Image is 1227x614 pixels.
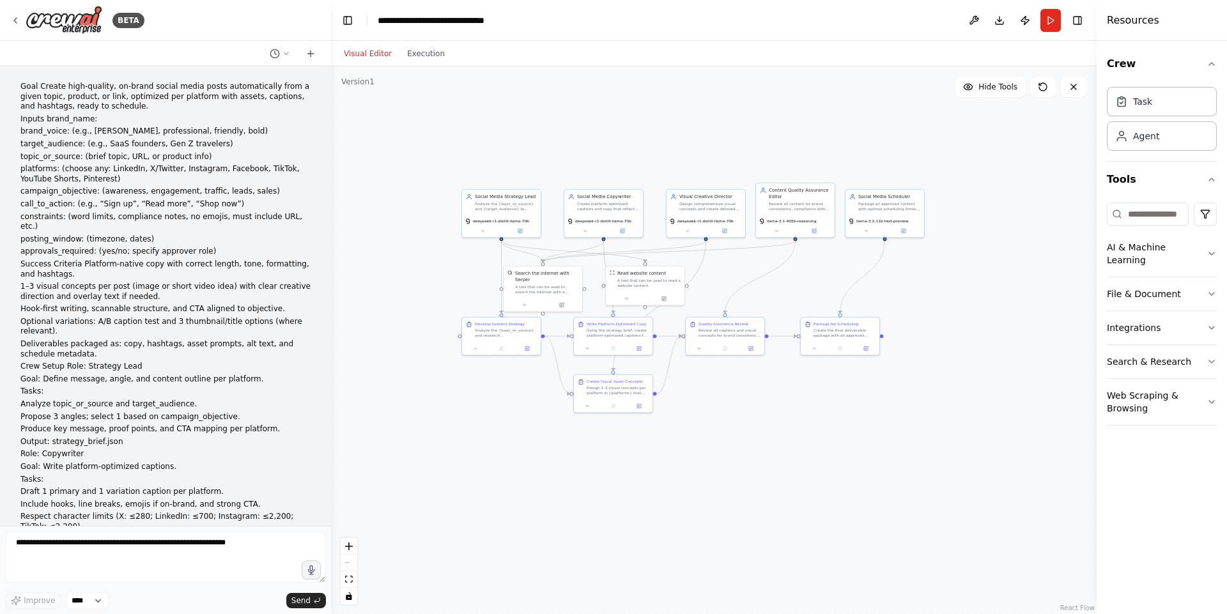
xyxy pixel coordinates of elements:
[1107,345,1217,378] button: Search & Research
[1107,162,1217,197] button: Tools
[300,46,321,61] button: Start a new chat
[814,328,876,338] div: Create the final deliverable package with all approved content formatted for immediate scheduling...
[814,321,858,326] div: Package for Scheduling
[573,317,653,356] div: Write Platform-Optimized CopyUsing the strategy brief, create platform-optimized captions for eac...
[26,6,102,35] img: Logo
[265,46,295,61] button: Switch to previous chat
[707,227,743,234] button: Open in side panel
[1107,231,1217,277] button: AI & Machine Learning
[740,344,762,352] button: Open in side panel
[20,212,311,232] p: constraints: (word limits, compliance notes, no emojis, must include URL, etc.)
[800,317,880,356] div: Package for SchedulingCreate the final deliverable package with all approved content formatted fo...
[378,14,484,27] nav: breadcrumb
[657,333,682,397] g: Edge from 261efdc7-4b7b-4fc9-b9a6-c3c1e5494533 to 57a28ff0-5df8-41cf-b202-76593d411651
[286,593,326,608] button: Send
[461,317,541,356] div: Develop Content StrategyAnalyze the {topic_or_source} and research {target_audience} to develop a...
[610,270,615,275] img: ScrapeWebsiteTool
[20,374,311,385] p: Goal: Define message, angle, and content outline per platform.
[473,219,529,224] span: deepseek-r1-distill-llama-70b
[20,127,311,137] p: brand_voice: (e.g., [PERSON_NAME], professional, friendly, bold)
[488,344,514,352] button: No output available
[291,595,311,606] span: Send
[503,266,583,312] div: SerperDevToolSearch the internet with SerperA tool that can be used to search the internet with a...
[564,189,644,238] div: Social Media CopywriterCreate platform-optimized captions and copy that reflects {brand_voice}, e...
[587,321,646,326] div: Write Platform-Optimized Copy
[1107,311,1217,344] button: Integrations
[646,295,683,302] button: Open in side panel
[545,333,570,397] g: Edge from 1c393a18-a1f9-4e2d-acd7-cbccc6c85fdc to 261efdc7-4b7b-4fc9-b9a6-c3c1e5494533
[544,301,580,309] button: Open in side panel
[20,437,311,447] p: Output: strategy_brief.json
[20,247,311,257] p: approvals_required: (yes/no; specify approver role)
[20,187,311,197] p: campaign_objective: (awareness, engagement, traffic, leads, sales)
[20,282,311,302] p: 1–3 visual concepts per post (image or short video idea) with clear creative direction and overla...
[5,592,61,609] button: Improve
[20,304,311,314] p: Hook-first writing, scannable structure, and CTA aligned to objective.
[20,139,311,150] p: target_audience: (e.g., SaaS founders, Gen Z travelers)
[20,512,311,532] p: Respect character limits (X: ≤280; LinkedIn: ≤700; Instagram: ≤2,200; TikTok: ≤2,200).
[498,241,505,313] g: Edge from 0c3c7f11-9095-4947-b82c-bc74f6476b71 to 1c393a18-a1f9-4e2d-acd7-cbccc6c85fdc
[845,189,925,238] div: Social Media SchedulerPackage all approved content with optimal scheduling times for {platforms} ...
[461,189,541,238] div: Social Media Strategy LeadAnalyze the {topic_or_source} and {target_audience} to define compellin...
[978,82,1017,92] span: Hide Tools
[341,538,357,555] button: zoom in
[20,399,311,410] p: Analyze topic_or_source and target_audience.
[20,487,311,497] p: Draft 1 primary and 1 variation caption per platform.
[20,449,311,459] p: Role: Copywriter
[858,194,920,200] div: Social Media Scheduler
[755,183,835,238] div: Content Quality Assurance EditorReview all content for brand consistency, compliance with {constr...
[837,241,888,313] g: Edge from 9b69f5d3-35c7-46f5-a41c-af858b950e74 to 140bf0ff-20d6-4af6-94e1-bdfe979d4d29
[341,538,357,604] div: React Flow controls
[587,385,649,395] div: Design 1-3 visual concepts per platform in {platforms} that support the strategic messaging. Crea...
[698,328,760,338] div: Review all captions and visual concepts for brand consistency, compliance, and effectiveness. Che...
[20,462,311,472] p: Goal: Write platform-optimized captions.
[677,219,734,224] span: deepseek-r1-distill-llama-70b
[617,278,681,288] div: A tool that can be used to read a website content.
[856,219,909,224] span: llama-3.2-11b-text-preview
[341,588,357,604] button: toggle interactivity
[587,328,649,338] div: Using the strategy brief, create platform-optimized captions for each platform in {platforms}. Wr...
[540,241,607,262] g: Edge from 3da9e6b1-7068-4148-9891-437d5ff4bac5 to 55d58479-f3e2-4318-9c01-445831462c48
[20,164,311,184] p: platforms: (choose any: LinkedIn, X/Twitter, Instagram, Facebook, TikTok, YouTube Shorts, Pinterest)
[601,241,617,313] g: Edge from 3da9e6b1-7068-4148-9891-437d5ff4bac5 to 81dd2ab8-fb0d-4cb2-9446-e7467f76c619
[722,241,799,313] g: Edge from 710ddad5-5e2d-4cd4-827d-f56fd95555a2 to 57a28ff0-5df8-41cf-b202-76593d411651
[711,344,738,352] button: No output available
[20,339,311,359] p: Deliverables packaged as: copy, hashtags, asset prompts, alt text, and schedule metadata.
[336,46,399,61] button: Visual Editor
[399,46,452,61] button: Execution
[767,219,816,224] span: llama-3.1-405b-reasoning
[498,241,649,262] g: Edge from 0c3c7f11-9095-4947-b82c-bc74f6476b71 to eea90b33-41f0-4e4e-9373-dcd7ff1b8715
[1069,12,1086,29] button: Hide right sidebar
[475,321,525,326] div: Develop Content Strategy
[679,201,741,211] div: Design comprehensive visual concepts and create detailed asset prompts for {platforms} that align...
[826,344,853,352] button: No output available
[886,227,922,234] button: Open in side panel
[605,266,685,306] div: ScrapeWebsiteToolRead website contentA tool that can be used to read a website content.
[858,201,920,211] div: Package all approved content with optimal scheduling times for {platforms} within {posting_window...
[1107,277,1217,311] button: File & Document
[1133,130,1159,142] div: Agent
[20,82,311,112] p: Goal Create high-quality, on-brand social media posts automatically from a given topic, product, ...
[628,344,650,352] button: Open in side panel
[475,194,537,200] div: Social Media Strategy Lead
[769,201,831,211] div: Review all content for brand consistency, compliance with {constraints}, grammatical accuracy, an...
[507,270,513,275] img: SerperDevTool
[1107,13,1159,28] h4: Resources
[20,152,311,162] p: topic_or_source: (brief topic, URL, or product info)
[24,595,55,606] span: Improve
[515,284,578,295] div: A tool that can be used to search the internet with a search_query. Supports different search typ...
[1133,95,1152,108] div: Task
[112,13,144,28] div: BETA
[610,241,709,371] g: Edge from 56e15ab8-f8e9-4c9d-aa3a-57331ba88c37 to 261efdc7-4b7b-4fc9-b9a6-c3c1e5494533
[769,333,797,339] g: Edge from 57a28ff0-5df8-41cf-b202-76593d411651 to 140bf0ff-20d6-4af6-94e1-bdfe979d4d29
[20,500,311,510] p: Include hooks, line breaks, emojis if on-brand, and strong CTA.
[577,201,639,211] div: Create platform-optimized captions and copy that reflects {brand_voice}, engages {target_audience...
[577,194,639,200] div: Social Media Copywriter
[1107,197,1217,436] div: Tools
[605,227,641,234] button: Open in side panel
[341,77,374,87] div: Version 1
[20,424,311,434] p: Produce key message, proof points, and CTA mapping per platform.
[573,374,653,413] div: Create Visual Asset ConceptsDesign 1-3 visual concepts per platform in {platforms} that support t...
[475,328,537,338] div: Analyze the {topic_or_source} and research {target_audience} to develop a comprehensive content s...
[341,571,357,588] button: fit view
